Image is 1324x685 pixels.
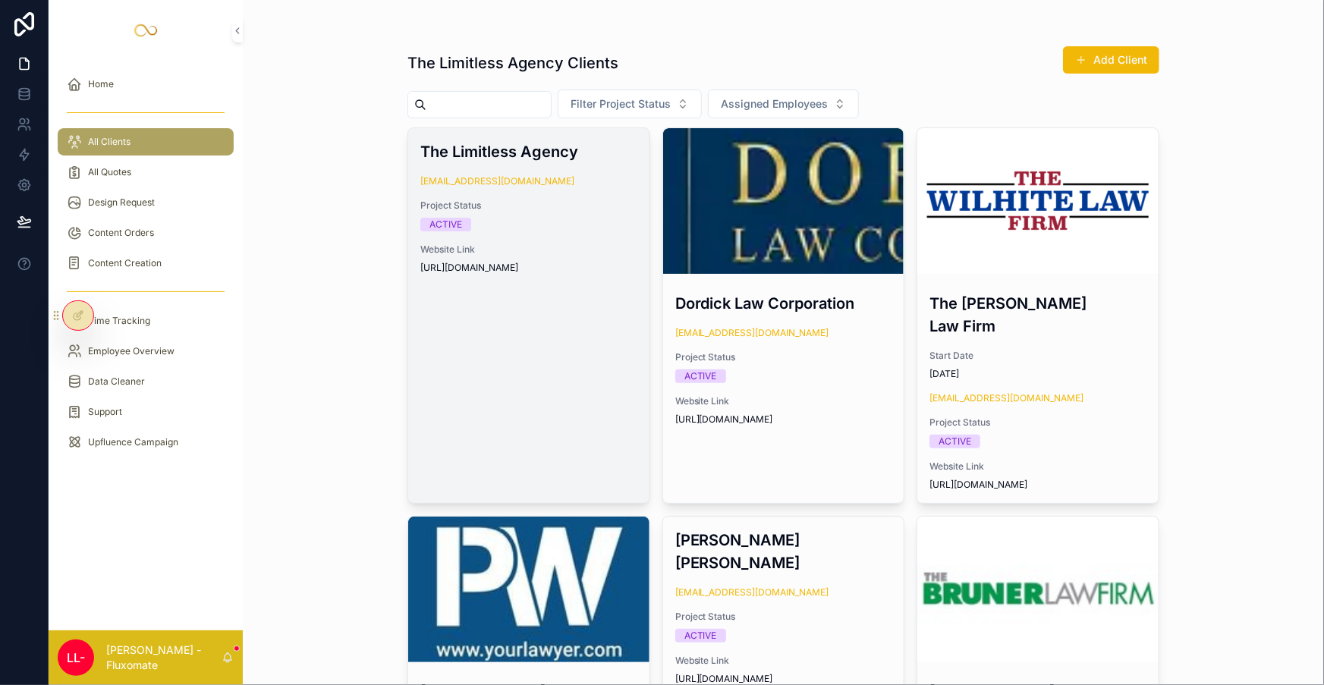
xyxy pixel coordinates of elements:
span: [URL][DOMAIN_NAME] [675,673,892,685]
span: Website Link [675,655,892,667]
div: scrollable content [49,61,243,473]
button: Select Button [558,90,702,118]
span: Design Request [88,196,155,209]
a: Support [58,398,234,426]
h3: The [PERSON_NAME] Law Firm [929,292,1146,338]
span: Website Link [420,244,637,256]
h3: Dordick Law Corporation [675,292,892,315]
span: [DATE] [929,368,1146,380]
span: [URL][DOMAIN_NAME] [420,262,637,274]
div: parker_waichman_llp_logo.jpeg [408,517,649,662]
h1: The Limitless Agency Clients [407,52,618,74]
a: Dordick Law Corporation[EMAIL_ADDRESS][DOMAIN_NAME]Project StatusACTIVEWebsite Link[URL][DOMAIN_N... [662,127,905,504]
span: [URL][DOMAIN_NAME] [675,413,892,426]
span: Employee Overview [88,345,175,357]
h3: The Limitless Agency [420,140,637,163]
span: Project Status [420,200,637,212]
div: ACTIVE [939,435,971,448]
p: [PERSON_NAME] - Fluxomate [106,643,222,673]
span: Assigned Employees [721,96,828,112]
div: ACTIVE [684,369,717,383]
span: Content Creation [88,257,162,269]
span: All Quotes [88,166,131,178]
a: Content Creation [58,250,234,277]
a: Content Orders [58,219,234,247]
span: Website Link [675,395,892,407]
div: wilhite-logo.webp [917,128,1159,274]
a: All Clients [58,128,234,156]
button: Select Button [708,90,859,118]
a: All Quotes [58,159,234,186]
span: Start Date [929,350,1146,362]
a: [EMAIL_ADDRESS][DOMAIN_NAME] [929,392,1083,404]
span: Time Tracking [88,315,150,327]
span: All Clients [88,136,131,148]
span: Project Status [929,416,1146,429]
span: Data Cleaner [88,375,145,388]
a: [EMAIL_ADDRESS][DOMAIN_NAME] [675,327,829,339]
div: ACTIVE [429,218,462,231]
a: The [PERSON_NAME] Law FirmStart Date[DATE][EMAIL_ADDRESS][DOMAIN_NAME]Project StatusACTIVEWebsite... [917,127,1159,504]
a: [EMAIL_ADDRESS][DOMAIN_NAME] [420,175,574,187]
a: Design Request [58,189,234,216]
span: Home [88,78,114,90]
span: Project Status [675,611,892,623]
button: Add Client [1063,46,1159,74]
h3: [PERSON_NAME] [PERSON_NAME] [675,529,892,574]
a: [EMAIL_ADDRESS][DOMAIN_NAME] [675,586,829,599]
span: Filter Project Status [571,96,671,112]
span: [URL][DOMAIN_NAME] [929,479,1146,491]
span: LL- [67,649,85,667]
span: Project Status [675,351,892,363]
a: Data Cleaner [58,368,234,395]
span: Content Orders [88,227,154,239]
span: Support [88,406,122,418]
span: Website Link [929,460,1146,473]
div: dordick-logo-2.webp [663,128,904,274]
a: Time Tracking [58,307,234,335]
img: App logo [134,18,158,42]
a: The Limitless Agency[EMAIL_ADDRESS][DOMAIN_NAME]Project StatusACTIVEWebsite Link[URL][DOMAIN_NAME] [407,127,650,504]
a: Home [58,71,234,98]
a: Employee Overview [58,338,234,365]
div: ACTIVE [684,629,717,643]
div: 1631316930457.jpeg [917,517,1159,662]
